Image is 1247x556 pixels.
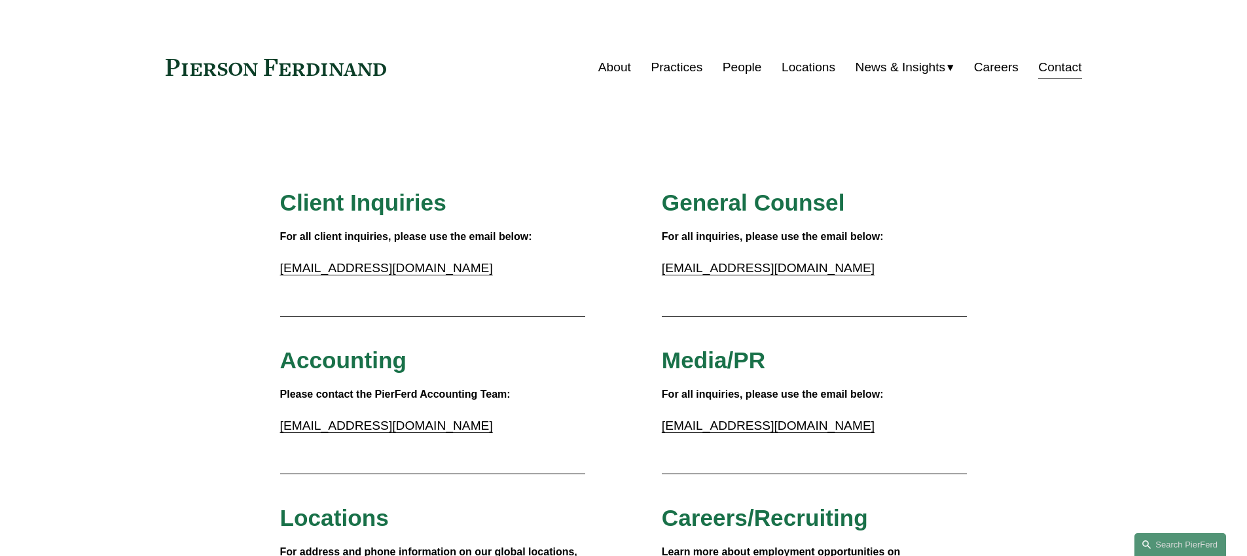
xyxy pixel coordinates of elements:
[1134,533,1226,556] a: Search this site
[280,419,493,432] a: [EMAIL_ADDRESS][DOMAIN_NAME]
[651,55,702,80] a: Practices
[280,505,389,530] span: Locations
[974,55,1019,80] a: Careers
[280,389,511,400] strong: Please contact the PierFerd Accounting Team:
[856,56,946,79] span: News & Insights
[856,55,954,80] a: folder dropdown
[662,389,884,400] strong: For all inquiries, please use the email below:
[662,231,884,242] strong: For all inquiries, please use the email below:
[662,261,875,275] a: [EMAIL_ADDRESS][DOMAIN_NAME]
[662,505,868,530] span: Careers/Recruiting
[280,347,407,373] span: Accounting
[1038,55,1081,80] a: Contact
[280,231,532,242] strong: For all client inquiries, please use the email below:
[782,55,835,80] a: Locations
[280,190,446,215] span: Client Inquiries
[662,347,765,373] span: Media/PR
[662,419,875,432] a: [EMAIL_ADDRESS][DOMAIN_NAME]
[662,190,845,215] span: General Counsel
[723,55,762,80] a: People
[598,55,631,80] a: About
[280,261,493,275] a: [EMAIL_ADDRESS][DOMAIN_NAME]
